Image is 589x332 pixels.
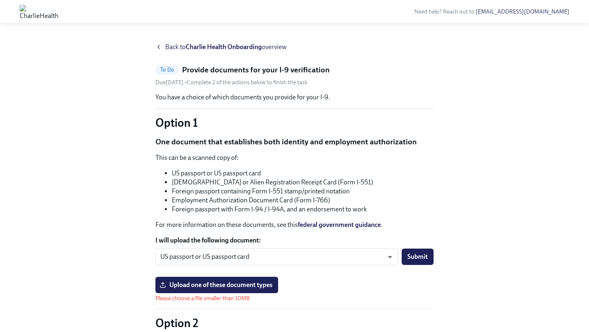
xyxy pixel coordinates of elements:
[20,5,58,18] img: CharlieHealth
[155,79,185,86] span: Friday, August 22nd 2025, 10:00 am
[155,220,434,229] p: For more information on these documents, see this .
[155,93,434,102] p: You have a choice of which documents you provide for your I-9.
[172,196,434,205] li: Employment Authorization Document Card (Form I-766)
[172,178,434,187] li: [DEMOGRAPHIC_DATA] or Alien Registration Receipt Card (Form I-551)
[155,43,434,52] a: Back toCharlie Health Onboardingoverview
[407,253,428,261] span: Submit
[155,137,434,147] p: One document that establishes both identity and employment authorization
[155,316,434,330] p: Option 2
[161,281,272,289] span: Upload one of these document types
[402,249,434,265] button: Submit
[298,221,381,229] a: federal government guidance
[155,236,434,245] label: I will upload the following document:
[172,187,434,196] li: Foreign passport containing Form I-551 stamp/printed notation
[155,67,179,73] span: To Do
[186,43,262,51] strong: Charlie Health Onboarding
[155,248,398,265] div: US passport or US passport card
[414,8,569,15] span: Need help? Reach out to
[155,79,308,86] div: • Complete 2 of the actions below to finish the task
[155,294,278,302] p: Please choose a file smaller than 10MB
[155,277,278,293] label: Upload one of these document types
[476,8,569,15] a: [EMAIL_ADDRESS][DOMAIN_NAME]
[155,115,434,130] p: Option 1
[165,43,287,52] span: Back to overview
[155,153,434,162] p: This can be a scanned copy of:
[172,169,434,178] li: US passport or US passport card
[172,205,434,214] li: Foreign passport with Form I-94 / I-94A, and an endorsement to work
[182,65,330,75] h5: Provide documents for your I-9 verification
